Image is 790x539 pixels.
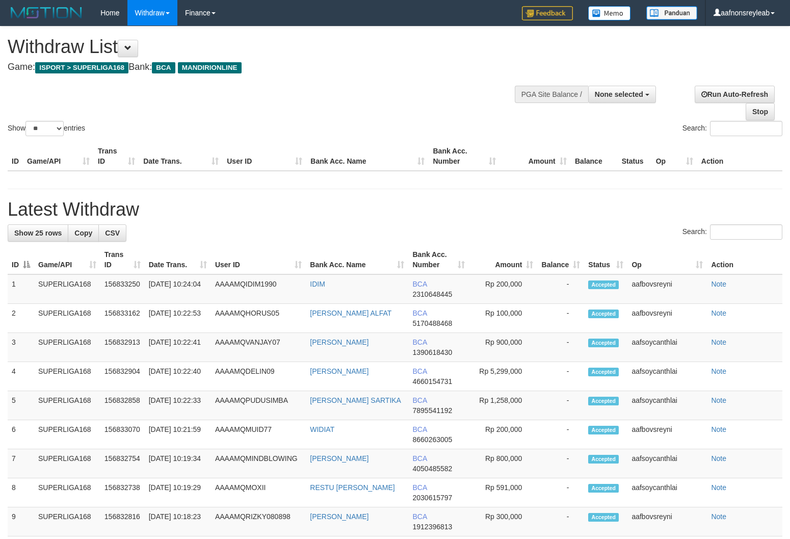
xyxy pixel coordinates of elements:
[34,420,100,449] td: SUPERLIGA168
[145,478,211,507] td: [DATE] 10:19:29
[412,280,427,288] span: BCA
[627,333,707,362] td: aafsoycanthlai
[145,449,211,478] td: [DATE] 10:19:34
[145,507,211,536] td: [DATE] 10:18:23
[711,367,726,375] a: Note
[152,62,175,73] span: BCA
[588,280,619,289] span: Accepted
[8,274,34,304] td: 1
[310,309,391,317] a: [PERSON_NAME] ALFAT
[8,142,23,171] th: ID
[412,367,427,375] span: BCA
[711,483,726,492] a: Note
[8,5,85,20] img: MOTION_logo.png
[682,224,782,240] label: Search:
[211,362,306,391] td: AAAAMQDELIN09
[8,362,34,391] td: 4
[537,478,584,507] td: -
[8,333,34,362] td: 3
[408,245,469,274] th: Bank Acc. Number: activate to sort column ascending
[8,245,34,274] th: ID: activate to sort column descending
[310,425,334,433] a: WIDIAT
[100,507,145,536] td: 156832816
[588,310,619,318] span: Accepted
[412,290,452,298] span: Copy 2310648445 to clipboard
[8,507,34,536] td: 9
[211,391,306,420] td: AAAAMQPUDUSIMBA
[646,6,697,20] img: panduan.png
[94,142,139,171] th: Trans ID
[8,224,68,242] a: Show 25 rows
[100,478,145,507] td: 156832738
[537,420,584,449] td: -
[8,391,34,420] td: 5
[469,449,537,478] td: Rp 800,000
[145,391,211,420] td: [DATE] 10:22:33
[34,362,100,391] td: SUPERLIGA168
[469,362,537,391] td: Rp 5,299,000
[537,362,584,391] td: -
[34,391,100,420] td: SUPERLIGA168
[537,274,584,304] td: -
[412,494,452,502] span: Copy 2030615797 to clipboard
[211,274,306,304] td: AAAAMQIDIM1990
[100,449,145,478] td: 156832754
[34,274,100,304] td: SUPERLIGA168
[537,391,584,420] td: -
[412,425,427,433] span: BCA
[746,103,775,120] a: Stop
[469,333,537,362] td: Rp 900,000
[8,478,34,507] td: 8
[697,142,782,171] th: Action
[711,309,726,317] a: Note
[310,396,401,404] a: [PERSON_NAME] SARTIKA
[412,309,427,317] span: BCA
[211,304,306,333] td: AAAAMQHORUS05
[682,121,782,136] label: Search:
[211,449,306,478] td: AAAAMQMINDBLOWING
[145,333,211,362] td: [DATE] 10:22:41
[522,6,573,20] img: Feedback.jpg
[310,512,368,521] a: [PERSON_NAME]
[8,121,85,136] label: Show entries
[100,362,145,391] td: 156832904
[652,142,697,171] th: Op
[429,142,499,171] th: Bank Acc. Number
[412,319,452,327] span: Copy 5170488468 to clipboard
[100,304,145,333] td: 156833162
[211,478,306,507] td: AAAAMQMOXII
[627,507,707,536] td: aafbovsreyni
[145,245,211,274] th: Date Trans.: activate to sort column ascending
[595,90,643,98] span: None selected
[711,396,726,404] a: Note
[100,245,145,274] th: Trans ID: activate to sort column ascending
[310,367,368,375] a: [PERSON_NAME]
[707,245,782,274] th: Action
[588,6,631,20] img: Button%20Memo.svg
[100,333,145,362] td: 156832913
[710,224,782,240] input: Search:
[100,391,145,420] td: 156832858
[412,512,427,521] span: BCA
[537,245,584,274] th: Balance: activate to sort column ascending
[627,449,707,478] td: aafsoycanthlai
[571,142,618,171] th: Balance
[8,37,516,57] h1: Withdraw List
[412,396,427,404] span: BCA
[98,224,126,242] a: CSV
[469,420,537,449] td: Rp 200,000
[34,449,100,478] td: SUPERLIGA168
[627,362,707,391] td: aafsoycanthlai
[74,229,92,237] span: Copy
[34,507,100,536] td: SUPERLIGA168
[34,304,100,333] td: SUPERLIGA168
[34,333,100,362] td: SUPERLIGA168
[100,274,145,304] td: 156833250
[537,449,584,478] td: -
[469,304,537,333] td: Rp 100,000
[469,507,537,536] td: Rp 300,000
[412,523,452,531] span: Copy 1912396813 to clipboard
[223,142,306,171] th: User ID
[8,62,516,72] h4: Game: Bank:
[310,454,368,463] a: [PERSON_NAME]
